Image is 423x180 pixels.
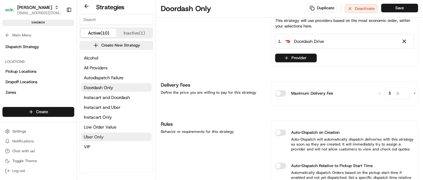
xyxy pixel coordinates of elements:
[84,144,90,150] span: VIP
[284,38,291,45] img: doordash_logo_v2.png
[79,14,153,25] input: Search
[16,39,102,46] input: Clear
[84,55,98,61] span: Alcohol
[161,90,264,95] div: Define the price you are willing to pay for this strategy
[2,67,74,76] a: Pickup Locations
[2,31,74,39] button: Main Menu
[43,104,75,109] a: Powered byPylon
[79,41,153,50] button: Create New Strategy
[52,90,57,95] div: 💻
[2,88,74,97] a: Zones
[81,123,152,131] button: Low Order Value
[291,163,373,169] label: Auto-Dispatch Relative to Pickup Start Time
[2,137,74,145] button: Notifications
[84,75,124,81] span: Autodispatch Failure
[2,42,74,52] a: Dispatch Strategy
[84,124,116,130] span: Low Order Value
[81,103,152,112] button: Instacart and Uber
[58,89,99,95] span: API Documentation
[291,90,333,96] label: Maximum Delivery Fee
[84,84,113,91] span: Doordash Only
[81,93,152,102] button: Instacart and Doordash
[161,4,211,14] h1: Doordash Only
[105,60,112,68] button: Start new chat
[345,4,377,13] button: Deactivate
[81,73,152,82] button: Autodispatch Failure
[307,4,337,12] button: Duplicate
[275,137,414,152] p: Auto-Dispatch will automatically dispatch deliveries with this strategy as soon as they are creat...
[2,2,64,17] button: Martin's[PERSON_NAME][EMAIL_ADDRESS][DOMAIN_NAME]
[12,149,35,153] span: Chat with us!
[84,134,104,140] span: Uber Only
[2,57,74,67] div: Locations
[294,38,324,44] span: Doordash Drive
[50,87,101,98] a: 💻API Documentation
[278,38,324,45] div: 1 .
[81,29,116,37] button: Active (10)
[6,90,11,95] div: 📗
[81,54,152,62] button: Alcohol
[81,113,152,121] button: Instacart Only
[81,133,152,141] button: Uber Only
[81,63,152,72] button: All Providers
[17,4,52,10] button: [PERSON_NAME]
[2,107,74,117] button: Create
[84,94,130,100] span: Instacart and Doordash
[2,20,74,26] div: sandbox
[386,88,393,100] span: $
[61,104,75,109] span: Pylon
[6,69,36,74] span: Pickup Locations
[84,114,112,120] span: Instacart Only
[81,142,152,151] button: VIP
[96,3,124,11] h2: Strategies
[12,129,26,134] span: Settings
[275,54,317,62] button: Provider
[6,59,17,70] img: 1736555255976-a54dd68f-1ca7-489b-9aae-adbdc363a1c4
[17,10,61,15] button: [EMAIL_ADDRESS][DOMAIN_NAME]
[2,147,74,155] button: Chat with us!
[161,121,264,128] h1: Rules
[2,77,74,87] a: Dropoff Locations
[275,18,414,29] p: This strategy will use providers based on the most economic order, within your selections here.
[84,104,120,110] span: Instacart and Uber
[12,89,47,95] span: Knowledge Base
[6,90,16,95] span: Zones
[21,59,101,65] div: Start new chat
[12,33,31,38] span: Main Menu
[81,83,152,92] button: Doordash Only
[161,81,264,89] h1: Delivery Fees
[36,109,48,115] span: Create
[2,127,74,136] button: Settings
[161,129,264,134] div: Behavior or requirements for this strategy
[6,44,39,50] span: Dispatch Strategy
[4,87,50,98] a: 📗Knowledge Base
[21,65,78,70] div: We're available if you need us!
[116,29,152,37] button: Inactive (1)
[84,65,108,71] span: All Providers
[291,129,340,136] label: Auto-Dispatch on Creation
[6,79,37,85] span: Dropoff Locations
[5,5,15,15] img: Martin's
[12,168,25,173] span: Log out
[6,24,112,34] p: Welcome 👋
[6,6,18,18] img: Nash
[12,158,37,163] span: Toggle Theme
[2,157,74,165] button: Toggle Theme
[381,4,418,12] button: Save
[2,166,74,175] button: Log out
[12,139,34,144] span: Notifications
